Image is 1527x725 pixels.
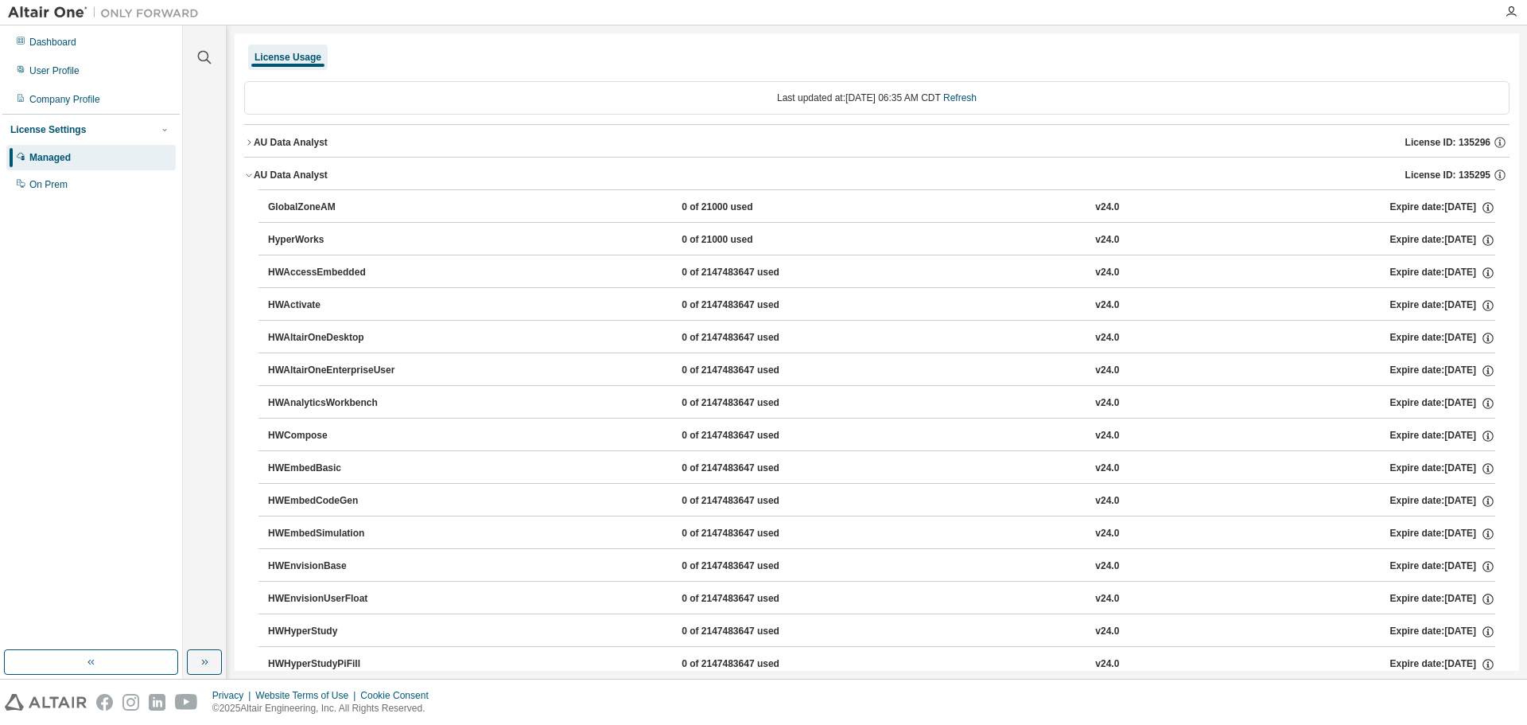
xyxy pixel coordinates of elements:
div: v24.0 [1095,331,1119,345]
div: User Profile [29,64,80,77]
div: Dashboard [29,36,76,49]
div: v24.0 [1095,592,1119,606]
div: v24.0 [1095,364,1119,378]
div: License Usage [254,51,321,64]
div: Expire date: [DATE] [1390,559,1495,574]
div: 0 of 2147483647 used [682,592,825,606]
div: 0 of 2147483647 used [682,396,825,411]
div: v24.0 [1095,462,1119,476]
div: v24.0 [1095,396,1119,411]
div: GlobalZoneAM [268,201,411,215]
div: Expire date: [DATE] [1390,462,1495,476]
img: youtube.svg [175,694,198,711]
div: 0 of 2147483647 used [682,462,825,476]
div: HWHyperStudy [268,625,411,639]
div: 0 of 2147483647 used [682,494,825,509]
button: AU Data AnalystLicense ID: 135295 [244,158,1510,193]
div: 0 of 2147483647 used [682,364,825,378]
div: Expire date: [DATE] [1390,429,1495,443]
button: HWActivate0 of 2147483647 usedv24.0Expire date:[DATE] [268,288,1495,323]
button: HWAltairOneEnterpriseUser0 of 2147483647 usedv24.0Expire date:[DATE] [268,353,1495,388]
div: AU Data Analyst [254,169,328,181]
div: HWAnalyticsWorkbench [268,396,411,411]
div: v24.0 [1095,201,1119,215]
div: HWEmbedBasic [268,462,411,476]
span: License ID: 135296 [1405,136,1490,149]
img: Altair One [8,5,207,21]
a: Refresh [943,92,977,103]
div: HWEnvisionUserFloat [268,592,411,606]
div: Expire date: [DATE] [1390,298,1495,313]
div: Managed [29,151,71,164]
button: HWEnvisionBase0 of 2147483647 usedv24.0Expire date:[DATE] [268,549,1495,584]
div: On Prem [29,178,68,191]
div: v24.0 [1095,559,1119,574]
button: HWHyperStudy0 of 2147483647 usedv24.0Expire date:[DATE] [268,614,1495,649]
button: HWEmbedBasic0 of 2147483647 usedv24.0Expire date:[DATE] [268,451,1495,486]
img: instagram.svg [122,694,139,711]
button: GlobalZoneAM0 of 21000 usedv24.0Expire date:[DATE] [268,190,1495,225]
div: 0 of 2147483647 used [682,429,825,443]
div: v24.0 [1095,233,1119,248]
div: v24.0 [1095,527,1119,541]
div: HWAccessEmbedded [268,266,411,280]
div: Expire date: [DATE] [1390,201,1495,215]
div: v24.0 [1095,657,1119,672]
div: AU Data Analyst [254,136,328,149]
div: Company Profile [29,93,100,106]
button: HWCompose0 of 2147483647 usedv24.0Expire date:[DATE] [268,419,1495,454]
button: HWAnalyticsWorkbench0 of 2147483647 usedv24.0Expire date:[DATE] [268,386,1495,421]
div: 0 of 21000 used [682,233,825,248]
div: 0 of 21000 used [682,201,825,215]
div: 0 of 2147483647 used [682,331,825,345]
div: 0 of 2147483647 used [682,559,825,574]
div: HyperWorks [268,233,411,248]
div: Expire date: [DATE] [1390,657,1495,672]
div: Last updated at: [DATE] 06:35 AM CDT [244,81,1510,115]
div: Expire date: [DATE] [1390,592,1495,606]
button: HWEnvisionUserFloat0 of 2147483647 usedv24.0Expire date:[DATE] [268,582,1495,617]
div: v24.0 [1095,625,1119,639]
div: Expire date: [DATE] [1390,396,1495,411]
div: Expire date: [DATE] [1390,266,1495,280]
button: HWAltairOneDesktop0 of 2147483647 usedv24.0Expire date:[DATE] [268,321,1495,356]
span: License ID: 135295 [1405,169,1490,181]
div: 0 of 2147483647 used [682,625,825,639]
img: facebook.svg [96,694,113,711]
div: Cookie Consent [360,689,437,702]
div: HWEnvisionBase [268,559,411,574]
div: License Settings [10,123,86,136]
div: 0 of 2147483647 used [682,657,825,672]
img: altair_logo.svg [5,694,87,711]
div: v24.0 [1095,266,1119,280]
div: Expire date: [DATE] [1390,233,1495,248]
div: 0 of 2147483647 used [682,527,825,541]
div: v24.0 [1095,298,1119,313]
div: HWEmbedCodeGen [268,494,411,509]
div: Expire date: [DATE] [1390,625,1495,639]
div: Expire date: [DATE] [1390,331,1495,345]
div: HWAltairOneEnterpriseUser [268,364,411,378]
div: HWCompose [268,429,411,443]
div: 0 of 2147483647 used [682,266,825,280]
div: v24.0 [1095,494,1119,509]
div: HWHyperStudyPiFill [268,657,411,672]
div: Expire date: [DATE] [1390,527,1495,541]
div: HWActivate [268,298,411,313]
button: HWAccessEmbedded0 of 2147483647 usedv24.0Expire date:[DATE] [268,255,1495,290]
div: HWEmbedSimulation [268,527,411,541]
div: Expire date: [DATE] [1390,494,1495,509]
p: © 2025 Altair Engineering, Inc. All Rights Reserved. [212,702,438,715]
button: HyperWorks0 of 21000 usedv24.0Expire date:[DATE] [268,223,1495,258]
button: HWHyperStudyPiFill0 of 2147483647 usedv24.0Expire date:[DATE] [268,647,1495,682]
div: HWAltairOneDesktop [268,331,411,345]
button: AU Data AnalystLicense ID: 135296 [244,125,1510,160]
img: linkedin.svg [149,694,165,711]
button: HWEmbedCodeGen0 of 2147483647 usedv24.0Expire date:[DATE] [268,484,1495,519]
div: v24.0 [1095,429,1119,443]
div: Website Terms of Use [255,689,360,702]
div: 0 of 2147483647 used [682,298,825,313]
button: HWEmbedSimulation0 of 2147483647 usedv24.0Expire date:[DATE] [268,516,1495,552]
div: Privacy [212,689,255,702]
div: Expire date: [DATE] [1390,364,1495,378]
